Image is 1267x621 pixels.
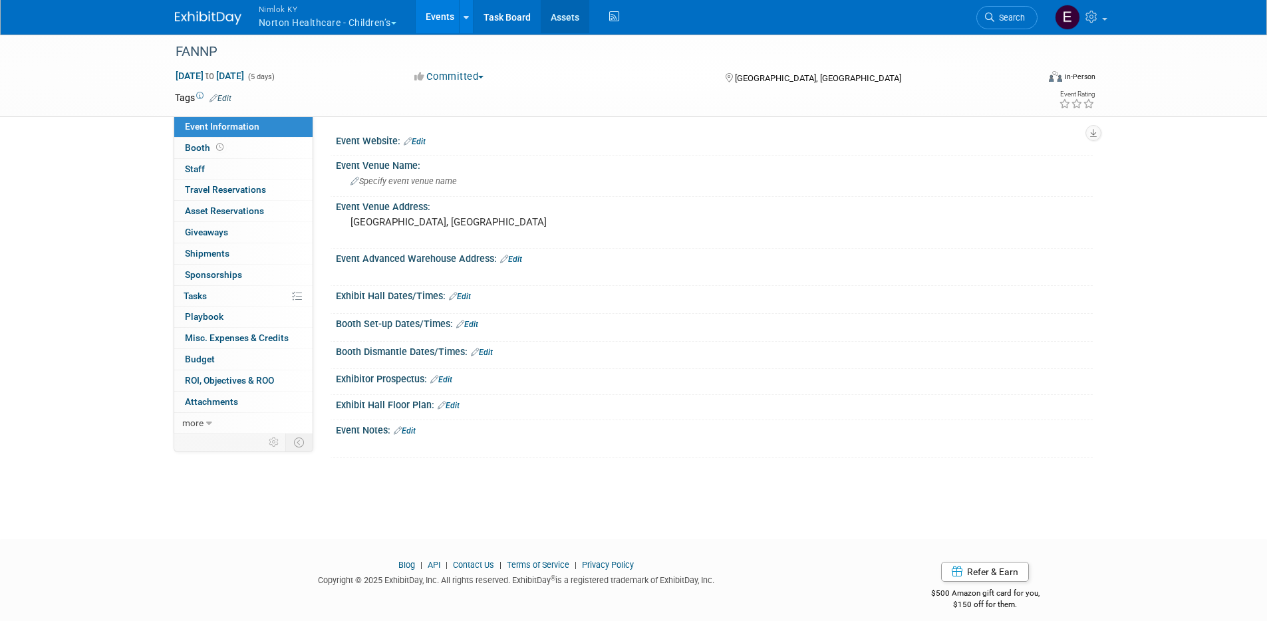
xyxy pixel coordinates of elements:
[336,395,1093,412] div: Exhibit Hall Floor Plan:
[428,560,440,570] a: API
[174,349,313,370] a: Budget
[174,243,313,264] a: Shipments
[174,286,313,307] a: Tasks
[735,73,901,83] span: [GEOGRAPHIC_DATA], [GEOGRAPHIC_DATA]
[571,560,580,570] span: |
[336,369,1093,386] div: Exhibitor Prospectus:
[185,332,289,343] span: Misc. Expenses & Credits
[582,560,634,570] a: Privacy Policy
[185,184,266,195] span: Travel Reservations
[174,138,313,158] a: Booth
[959,69,1096,89] div: Event Format
[878,579,1093,610] div: $500 Amazon gift card for you,
[336,156,1093,172] div: Event Venue Name:
[175,91,231,104] td: Tags
[878,599,1093,610] div: $150 off for them.
[185,311,223,322] span: Playbook
[174,180,313,200] a: Travel Reservations
[174,413,313,434] a: more
[174,265,313,285] a: Sponsorships
[185,354,215,364] span: Budget
[247,72,275,81] span: (5 days)
[174,392,313,412] a: Attachments
[175,571,859,586] div: Copyright © 2025 ExhibitDay, Inc. All rights reserved. ExhibitDay is a registered trademark of Ex...
[417,560,426,570] span: |
[185,164,205,174] span: Staff
[182,418,204,428] span: more
[394,426,416,435] a: Edit
[185,205,264,216] span: Asset Reservations
[449,292,471,301] a: Edit
[453,560,494,570] a: Contact Us
[404,137,426,146] a: Edit
[336,197,1093,213] div: Event Venue Address:
[174,307,313,327] a: Playbook
[259,2,396,16] span: Nimlok KY
[941,562,1029,582] a: Refer & Earn
[185,248,229,259] span: Shipments
[174,222,313,243] a: Giveaways
[185,269,242,280] span: Sponsorships
[174,328,313,348] a: Misc. Expenses & Credits
[496,560,505,570] span: |
[174,201,313,221] a: Asset Reservations
[174,159,313,180] a: Staff
[285,434,313,451] td: Toggle Event Tabs
[336,342,1093,359] div: Booth Dismantle Dates/Times:
[994,13,1025,23] span: Search
[185,227,228,237] span: Giveaways
[174,370,313,391] a: ROI, Objectives & ROO
[1055,5,1080,30] img: Elizabeth Griffin
[263,434,286,451] td: Personalize Event Tab Strip
[336,420,1093,437] div: Event Notes:
[175,70,245,82] span: [DATE] [DATE]
[204,70,216,81] span: to
[351,216,636,228] pre: [GEOGRAPHIC_DATA], [GEOGRAPHIC_DATA]
[184,291,207,301] span: Tasks
[500,255,522,264] a: Edit
[336,286,1093,303] div: Exhibit Hall Dates/Times:
[336,249,1093,266] div: Event Advanced Warehouse Address:
[185,396,238,407] span: Attachments
[336,314,1093,331] div: Booth Set-up Dates/Times:
[1059,91,1095,98] div: Event Rating
[976,6,1038,29] a: Search
[442,560,451,570] span: |
[1049,71,1062,82] img: Format-Inperson.png
[471,348,493,357] a: Edit
[551,574,555,582] sup: ®
[185,142,226,153] span: Booth
[456,320,478,329] a: Edit
[507,560,569,570] a: Terms of Service
[185,375,274,386] span: ROI, Objectives & ROO
[430,375,452,384] a: Edit
[171,40,1018,64] div: FANNP
[185,121,259,132] span: Event Information
[398,560,415,570] a: Blog
[175,11,241,25] img: ExhibitDay
[336,131,1093,148] div: Event Website:
[410,70,489,84] button: Committed
[438,401,460,410] a: Edit
[1064,72,1095,82] div: In-Person
[213,142,226,152] span: Booth not reserved yet
[174,116,313,137] a: Event Information
[210,94,231,103] a: Edit
[351,176,457,186] span: Specify event venue name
